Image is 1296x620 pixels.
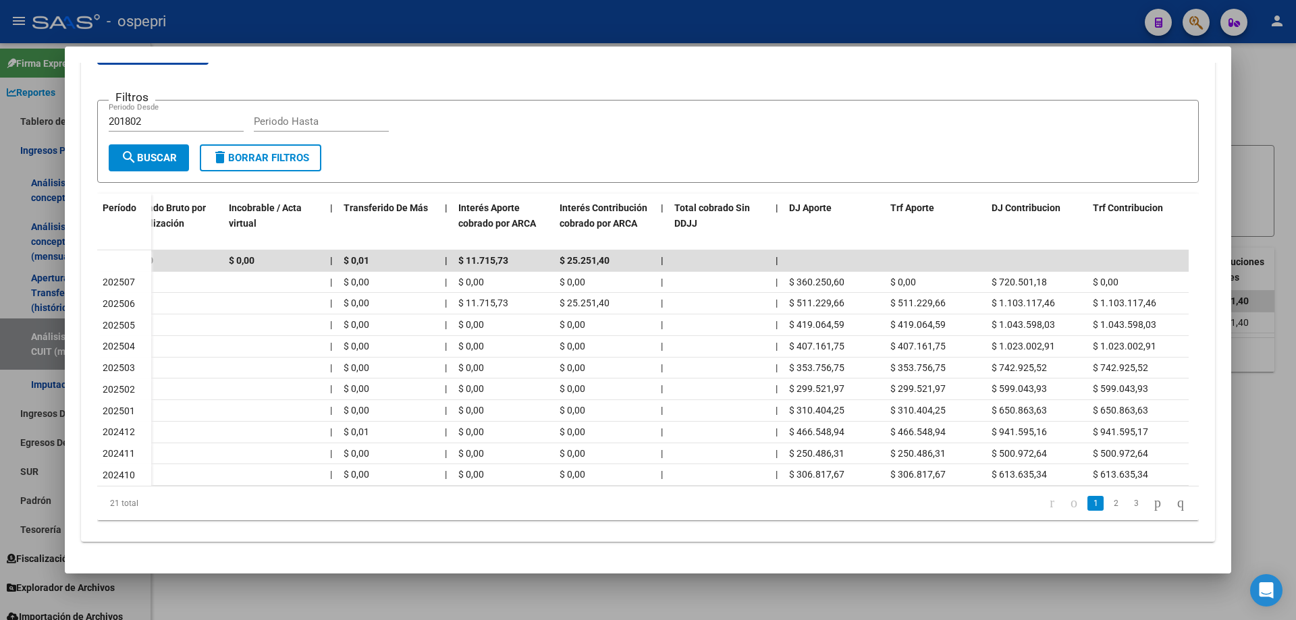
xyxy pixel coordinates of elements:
span: | [661,298,663,308]
span: $ 0,00 [560,319,585,330]
span: $ 0,00 [458,277,484,287]
span: $ 650.863,63 [1093,405,1148,416]
span: $ 250.486,31 [789,448,844,459]
datatable-header-cell: | [655,194,669,253]
span: 202504 [103,341,135,351]
span: | [445,255,448,266]
a: go to next page [1148,496,1167,511]
span: 202410 [103,470,135,480]
span: | [330,405,332,416]
span: $ 1.043.598,03 [1093,319,1156,330]
span: Trf Contribucion [1093,202,1163,213]
span: $ 0,01 [344,426,369,437]
span: 202503 [103,362,135,373]
span: $ 500.972,64 [1093,448,1148,459]
span: | [661,405,663,416]
span: $ 0,00 [458,405,484,416]
span: Total cobrado Sin DDJJ [674,202,750,229]
a: 2 [1108,496,1124,511]
span: | [330,202,333,213]
span: $ 599.043,93 [992,383,1047,394]
span: Cobrado Bruto por Fiscalización [128,202,206,229]
span: | [445,319,447,330]
span: $ 1.023.002,91 [1093,341,1156,351]
span: Transferido De Más [344,202,428,213]
li: page 2 [1106,492,1126,515]
span: $ 1.043.598,03 [992,319,1055,330]
span: | [330,426,332,437]
button: Borrar Filtros [200,144,321,171]
span: $ 310.404,25 [890,405,946,416]
span: $ 0,01 [344,255,369,266]
span: $ 0,00 [458,383,484,394]
span: | [776,202,778,213]
span: | [445,405,447,416]
span: $ 0,00 [458,319,484,330]
span: | [776,341,778,351]
div: Open Intercom Messenger [1250,574,1282,607]
span: $ 941.595,16 [992,426,1047,437]
span: 202505 [103,320,135,331]
span: Período [103,202,136,213]
span: | [776,362,778,373]
span: DJ Aporte [789,202,832,213]
span: $ 613.635,34 [992,469,1047,480]
span: | [661,341,663,351]
span: $ 299.521,97 [789,383,844,394]
span: $ 0,00 [344,341,369,351]
a: go to previous page [1064,496,1083,511]
a: go to last page [1171,496,1190,511]
datatable-header-cell: | [770,194,784,253]
span: | [776,448,778,459]
span: $ 0,00 [344,298,369,308]
span: $ 0,00 [344,448,369,459]
span: $ 306.817,67 [890,469,946,480]
span: $ 941.595,17 [1093,426,1148,437]
span: $ 11.715,73 [458,298,508,308]
span: $ 0,00 [458,469,484,480]
a: 3 [1128,496,1144,511]
span: | [776,277,778,287]
span: | [330,319,332,330]
span: $ 511.229,66 [789,298,844,308]
span: $ 250.486,31 [890,448,946,459]
span: | [776,319,778,330]
datatable-header-cell: | [325,194,338,253]
datatable-header-cell: Trf Contribucion [1087,194,1189,253]
li: page 1 [1085,492,1106,515]
span: | [661,448,663,459]
span: | [776,383,778,394]
span: | [445,202,448,213]
span: $ 0,00 [560,426,585,437]
span: $ 407.161,75 [789,341,844,351]
span: | [661,426,663,437]
span: | [776,469,778,480]
span: 202502 [103,384,135,395]
span: $ 0,00 [458,341,484,351]
span: $ 0,00 [458,362,484,373]
span: $ 407.161,75 [890,341,946,351]
span: $ 511.229,66 [890,298,946,308]
span: | [445,362,447,373]
datatable-header-cell: Período [97,194,151,250]
span: | [330,383,332,394]
div: 21 total [97,486,315,520]
span: | [445,448,447,459]
span: $ 0,00 [560,362,585,373]
span: | [776,298,778,308]
span: $ 742.925,52 [992,362,1047,373]
span: | [445,426,447,437]
mat-icon: search [121,149,137,165]
li: page 3 [1126,492,1146,515]
datatable-header-cell: Interés Contribución cobrado por ARCA [554,194,655,253]
span: $ 0,00 [344,319,369,330]
datatable-header-cell: Cobrado Bruto por Fiscalización [122,194,223,253]
datatable-header-cell: Incobrable / Acta virtual [223,194,325,253]
span: $ 0,00 [344,277,369,287]
span: 202412 [103,426,135,437]
span: 202411 [103,448,135,459]
datatable-header-cell: Trf Aporte [885,194,986,253]
button: Buscar [109,144,189,171]
datatable-header-cell: Total cobrado Sin DDJJ [669,194,770,253]
span: Interés Aporte cobrado por ARCA [458,202,536,229]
